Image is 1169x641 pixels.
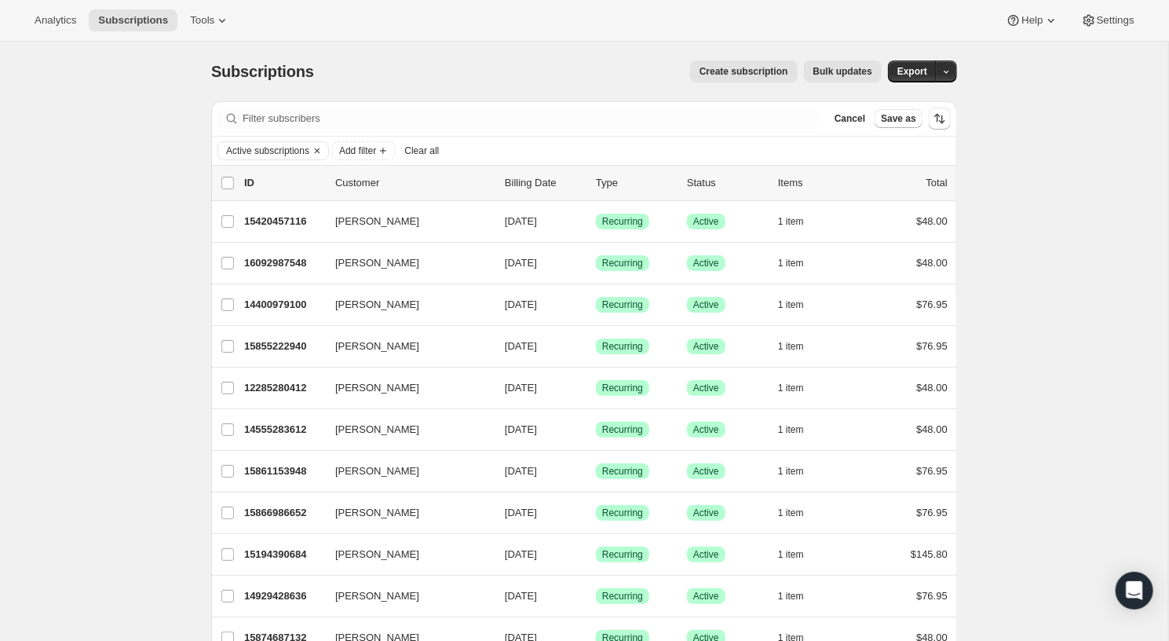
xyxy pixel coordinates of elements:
[326,251,483,276] button: [PERSON_NAME]
[335,255,419,271] span: [PERSON_NAME]
[897,65,927,78] span: Export
[693,423,719,436] span: Active
[911,548,948,560] span: $145.80
[1021,14,1043,27] span: Help
[505,590,537,602] span: [DATE]
[335,175,492,191] p: Customer
[602,590,643,603] span: Recurring
[778,502,821,524] button: 1 item
[778,585,821,607] button: 1 item
[596,175,674,191] div: Type
[778,335,821,357] button: 1 item
[916,215,948,227] span: $48.00
[326,542,483,567] button: [PERSON_NAME]
[244,339,323,354] p: 15855222940
[778,419,821,441] button: 1 item
[339,145,376,157] span: Add filter
[778,299,804,311] span: 1 item
[244,588,323,604] p: 14929428636
[602,257,643,269] span: Recurring
[244,377,948,399] div: 12285280412[PERSON_NAME][DATE]SuccessRecurringSuccessActive1 item$48.00
[244,460,948,482] div: 15861153948[PERSON_NAME][DATE]SuccessRecurringSuccessActive1 item$76.95
[916,507,948,518] span: $76.95
[916,382,948,394] span: $48.00
[693,548,719,561] span: Active
[326,292,483,317] button: [PERSON_NAME]
[1116,572,1153,610] div: Open Intercom Messenger
[916,465,948,477] span: $76.95
[778,215,804,228] span: 1 item
[693,299,719,311] span: Active
[505,215,537,227] span: [DATE]
[326,500,483,526] button: [PERSON_NAME]
[778,544,821,566] button: 1 item
[778,423,804,436] span: 1 item
[693,465,719,478] span: Active
[505,507,537,518] span: [DATE]
[244,252,948,274] div: 16092987548[PERSON_NAME][DATE]SuccessRecurringSuccessActive1 item$48.00
[916,590,948,602] span: $76.95
[505,465,537,477] span: [DATE]
[778,548,804,561] span: 1 item
[778,211,821,233] button: 1 item
[778,460,821,482] button: 1 item
[888,60,937,82] button: Export
[335,339,419,354] span: [PERSON_NAME]
[398,141,445,160] button: Clear all
[916,299,948,310] span: $76.95
[602,299,643,311] span: Recurring
[25,9,86,31] button: Analytics
[828,109,871,128] button: Cancel
[244,175,948,191] div: IDCustomerBilling DateTypeStatusItemsTotal
[929,108,951,130] button: Sort the results
[335,422,419,438] span: [PERSON_NAME]
[778,465,804,478] span: 1 item
[693,215,719,228] span: Active
[505,257,537,269] span: [DATE]
[505,423,537,435] span: [DATE]
[244,380,323,396] p: 12285280412
[778,590,804,603] span: 1 item
[244,544,948,566] div: 15194390684[PERSON_NAME][DATE]SuccessRecurringSuccessActive1 item$145.80
[602,465,643,478] span: Recurring
[335,505,419,521] span: [PERSON_NAME]
[778,257,804,269] span: 1 item
[218,142,309,159] button: Active subscriptions
[326,375,483,401] button: [PERSON_NAME]
[996,9,1068,31] button: Help
[693,590,719,603] span: Active
[309,142,325,159] button: Clear
[693,340,719,353] span: Active
[1097,14,1134,27] span: Settings
[244,585,948,607] div: 14929428636[PERSON_NAME][DATE]SuccessRecurringSuccessActive1 item$76.95
[211,63,314,80] span: Subscriptions
[335,588,419,604] span: [PERSON_NAME]
[244,422,323,438] p: 14555283612
[326,417,483,442] button: [PERSON_NAME]
[778,175,857,191] div: Items
[778,252,821,274] button: 1 item
[778,507,804,519] span: 1 item
[244,335,948,357] div: 15855222940[PERSON_NAME][DATE]SuccessRecurringSuccessActive1 item$76.95
[404,145,439,157] span: Clear all
[916,257,948,269] span: $48.00
[835,112,865,125] span: Cancel
[778,377,821,399] button: 1 item
[244,211,948,233] div: 15420457116[PERSON_NAME][DATE]SuccessRecurringSuccessActive1 item$48.00
[326,334,483,359] button: [PERSON_NAME]
[690,60,798,82] button: Create subscription
[89,9,177,31] button: Subscriptions
[98,14,168,27] span: Subscriptions
[244,505,323,521] p: 15866986652
[244,419,948,441] div: 14555283612[PERSON_NAME][DATE]SuccessRecurringSuccessActive1 item$48.00
[244,502,948,524] div: 15866986652[PERSON_NAME][DATE]SuccessRecurringSuccessActive1 item$76.95
[244,547,323,562] p: 15194390684
[244,294,948,316] div: 14400979100[PERSON_NAME][DATE]SuccessRecurringSuccessActive1 item$76.95
[875,109,922,128] button: Save as
[332,141,395,160] button: Add filter
[687,175,765,191] p: Status
[693,382,719,394] span: Active
[1072,9,1144,31] button: Settings
[335,547,419,562] span: [PERSON_NAME]
[505,299,537,310] span: [DATE]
